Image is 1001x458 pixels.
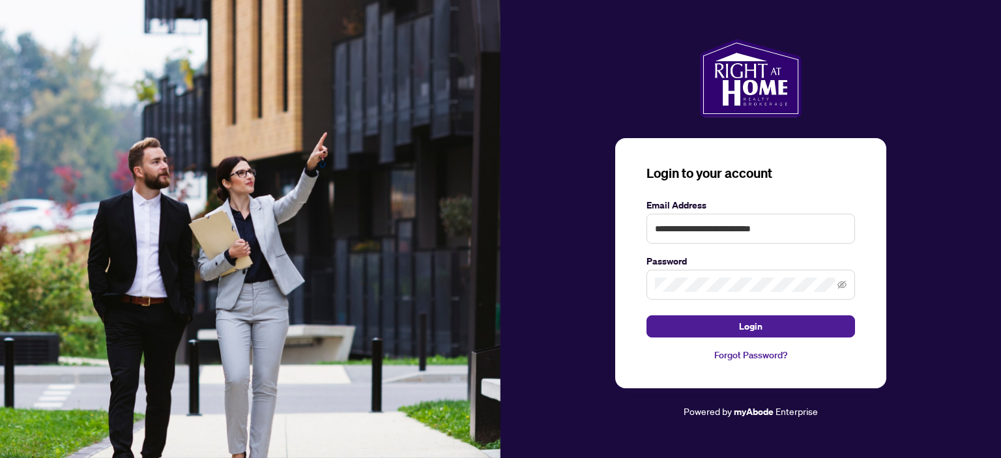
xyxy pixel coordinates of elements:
label: Email Address [646,198,855,212]
span: Powered by [684,405,732,417]
span: Enterprise [776,405,818,417]
button: Login [646,315,855,337]
a: Forgot Password? [646,348,855,362]
label: Password [646,254,855,268]
a: myAbode [734,405,774,419]
h3: Login to your account [646,164,855,182]
span: Login [739,316,762,337]
img: ma-logo [700,39,801,117]
span: eye-invisible [837,280,847,289]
